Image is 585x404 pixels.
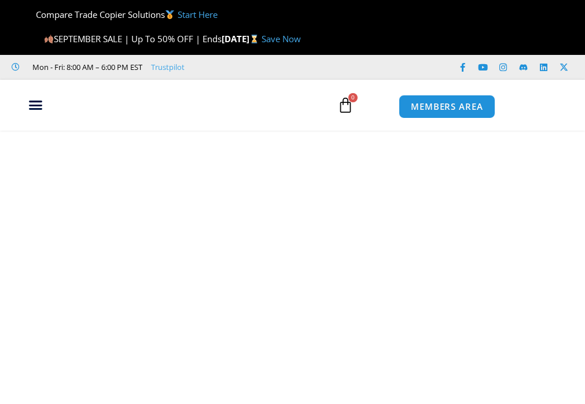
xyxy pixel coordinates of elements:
[262,33,301,45] a: Save Now
[178,9,218,20] a: Start Here
[44,33,222,45] span: SEPTEMBER SALE | Up To 50% OFF | Ends
[250,35,259,43] img: ⌛
[6,94,64,116] div: Menu Toggle
[399,95,495,118] a: MEMBERS AREA
[411,102,483,111] span: MEMBERS AREA
[151,60,185,74] a: Trustpilot
[30,60,142,74] span: Mon - Fri: 8:00 AM – 6:00 PM EST
[320,88,371,122] a: 0
[27,10,35,19] img: 🏆
[165,10,174,19] img: 🥇
[76,84,201,125] img: LogoAI | Affordable Indicators – NinjaTrader
[348,93,358,102] span: 0
[26,9,217,20] span: Compare Trade Copier Solutions
[45,35,53,43] img: 🍂
[222,33,262,45] strong: [DATE]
